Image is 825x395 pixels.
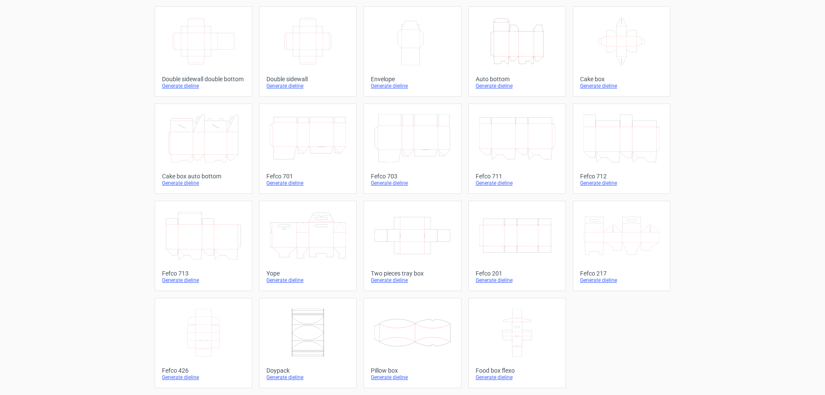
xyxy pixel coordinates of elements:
div: Generate dieline [162,180,245,187]
div: Generate dieline [476,277,559,284]
div: Generate dieline [266,277,349,284]
a: Pillow boxGenerate dieline [364,298,461,388]
a: DoypackGenerate dieline [259,298,357,388]
div: Generate dieline [371,180,454,187]
div: Generate dieline [476,374,559,381]
div: Two pieces tray box [371,270,454,277]
div: Fefco 703 [371,173,454,180]
div: Fefco 711 [476,173,559,180]
a: Fefco 712Generate dieline [573,104,670,194]
div: Pillow box [371,367,454,374]
a: EnvelopeGenerate dieline [364,6,461,97]
div: Cake box [580,76,663,83]
div: Generate dieline [371,83,454,89]
div: Generate dieline [580,277,663,284]
a: Double sidewallGenerate dieline [259,6,357,97]
div: Double sidewall [266,76,349,83]
div: Generate dieline [162,277,245,284]
div: Fefco 201 [476,270,559,277]
a: Cake box auto bottomGenerate dieline [155,104,252,194]
a: Fefco 713Generate dieline [155,201,252,291]
div: Fefco 701 [266,173,349,180]
div: Generate dieline [371,374,454,381]
a: Fefco 426Generate dieline [155,298,252,388]
a: Fefco 701Generate dieline [259,104,357,194]
div: Generate dieline [162,83,245,89]
a: Fefco 201Generate dieline [468,201,566,291]
div: Generate dieline [580,180,663,187]
div: Fefco 217 [580,270,663,277]
div: Double sidewall double bottom [162,76,245,83]
div: Food box flexo [476,367,559,374]
div: Generate dieline [476,83,559,89]
a: Cake boxGenerate dieline [573,6,670,97]
a: Two pieces tray boxGenerate dieline [364,201,461,291]
div: Cake box auto bottom [162,173,245,180]
div: Generate dieline [371,277,454,284]
a: Auto bottomGenerate dieline [468,6,566,97]
div: Envelope [371,76,454,83]
a: Fefco 711Generate dieline [468,104,566,194]
a: Fefco 703Generate dieline [364,104,461,194]
div: Fefco 426 [162,367,245,374]
a: YopeGenerate dieline [259,201,357,291]
div: Doypack [266,367,349,374]
div: Generate dieline [266,374,349,381]
div: Generate dieline [476,180,559,187]
a: Fefco 217Generate dieline [573,201,670,291]
div: Auto bottom [476,76,559,83]
div: Generate dieline [580,83,663,89]
a: Food box flexoGenerate dieline [468,298,566,388]
div: Yope [266,270,349,277]
a: Double sidewall double bottomGenerate dieline [155,6,252,97]
div: Generate dieline [266,180,349,187]
div: Fefco 713 [162,270,245,277]
div: Fefco 712 [580,173,663,180]
div: Generate dieline [162,374,245,381]
div: Generate dieline [266,83,349,89]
